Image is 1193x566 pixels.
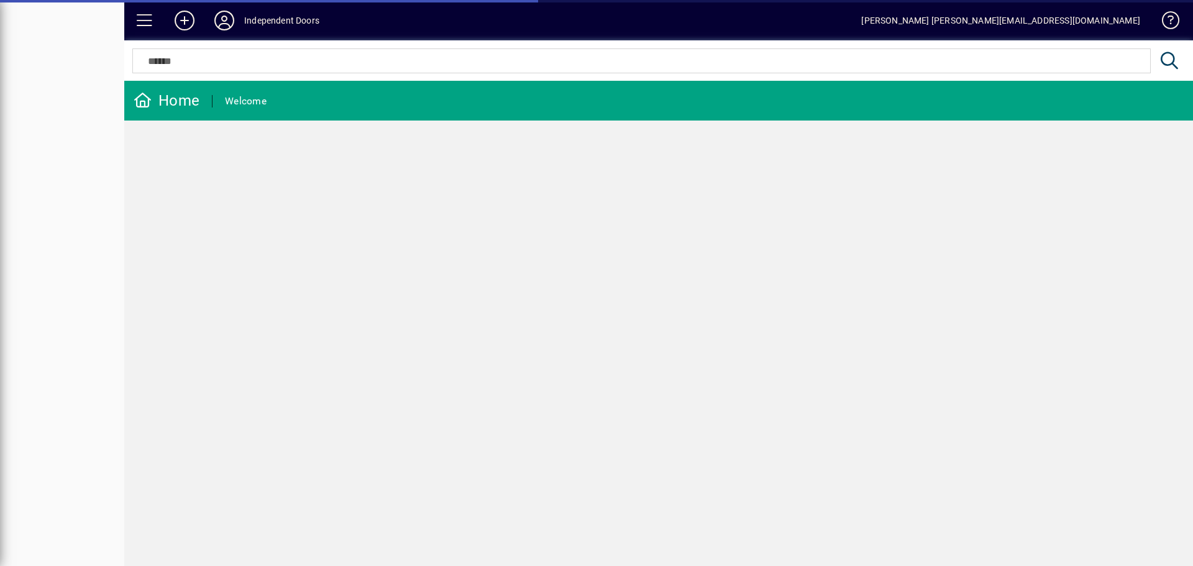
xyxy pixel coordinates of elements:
div: Independent Doors [244,11,319,30]
button: Add [165,9,204,32]
div: Home [134,91,199,111]
a: Knowledge Base [1153,2,1177,43]
div: Welcome [225,91,267,111]
div: [PERSON_NAME] [PERSON_NAME][EMAIL_ADDRESS][DOMAIN_NAME] [861,11,1140,30]
button: Profile [204,9,244,32]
